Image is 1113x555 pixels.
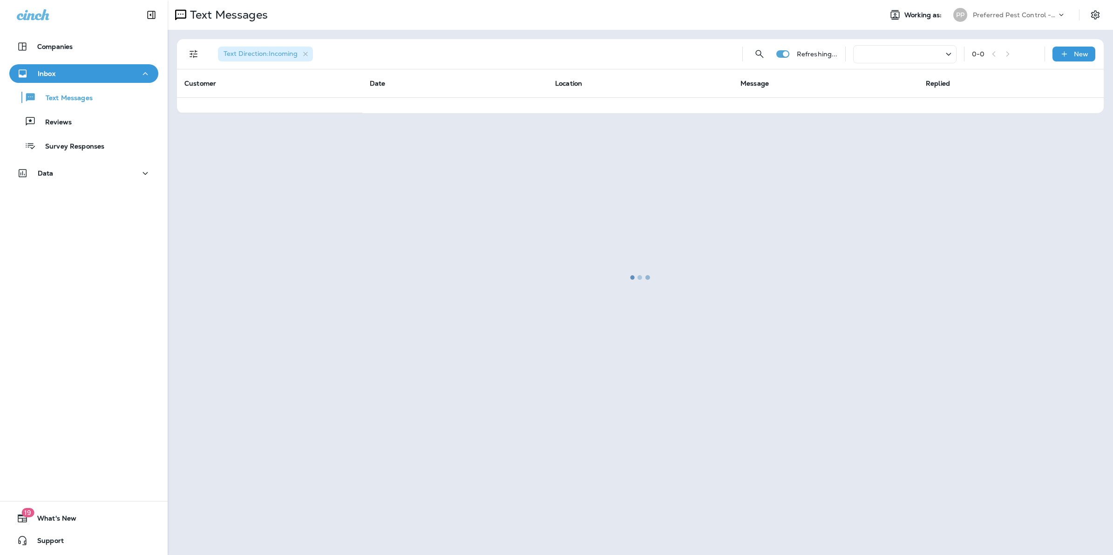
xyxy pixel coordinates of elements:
span: Support [28,537,64,548]
button: Survey Responses [9,136,158,156]
p: Survey Responses [36,142,104,151]
button: 19What's New [9,509,158,528]
button: Collapse Sidebar [138,6,164,24]
p: Companies [37,43,73,50]
button: Data [9,164,158,183]
button: Companies [9,37,158,56]
button: Inbox [9,64,158,83]
p: Reviews [36,118,72,127]
p: Inbox [38,70,55,77]
p: Text Messages [36,94,93,103]
p: Data [38,169,54,177]
p: New [1074,50,1088,58]
button: Text Messages [9,88,158,107]
button: Reviews [9,112,158,131]
span: What's New [28,514,76,526]
span: 19 [21,508,34,517]
button: Support [9,531,158,550]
